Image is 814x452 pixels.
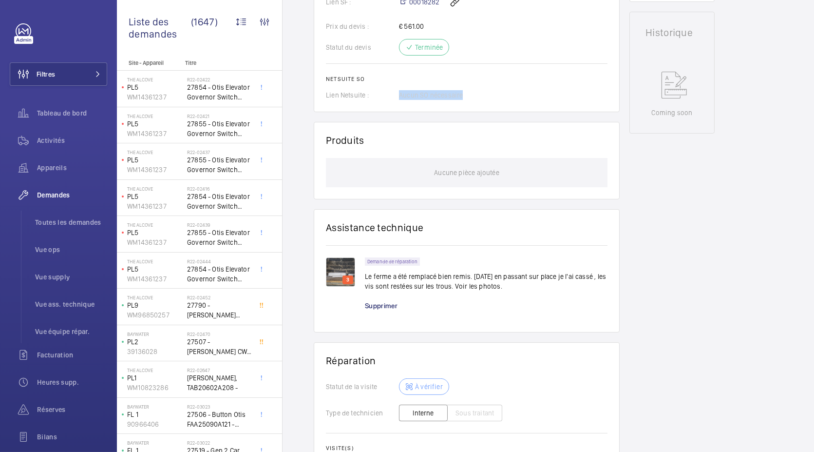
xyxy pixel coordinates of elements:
[127,300,183,310] p: PL9
[447,405,502,421] button: Sous traitant
[127,440,183,446] p: Baywater
[187,258,251,264] h2: R22-02444
[127,367,183,373] p: The Alcove
[37,405,107,414] span: Réserves
[127,274,183,284] p: WM14361237
[35,245,107,255] span: Vue ops
[37,432,107,442] span: Bilans
[127,92,183,102] p: WM14361237
[37,190,107,200] span: Demandes
[187,410,251,429] span: 27506 - Button Otis FAA25090A121 - Parts to be keep at jobsite
[37,69,55,79] span: Filtres
[187,404,251,410] h2: R22-03023
[326,445,607,452] h2: Visite(s)
[37,350,107,360] span: Facturation
[187,113,251,119] h2: R22-02421
[127,383,183,393] p: WM10823286
[127,373,183,383] p: PL1
[187,367,251,373] h2: R22-02647
[37,108,107,118] span: Tableau de bord
[365,301,407,311] div: Supprimer
[344,275,351,284] p: 3
[127,82,183,92] p: PL5
[127,337,183,347] p: PL2
[127,113,183,119] p: The Alcove
[37,163,107,173] span: Appareils
[127,149,183,155] p: The Alcove
[127,258,183,264] p: The Alcove
[187,228,251,247] span: 27855 - Otis Elevator Governor Switch TAA177AH2 -
[187,264,251,284] span: 27854 - Otis Elevator Governor Switch TAA177AH1 -
[365,272,607,291] p: Le ferme a été remplacé bien remis. [DATE] en passant sur place je l'ai cassé , les vis sont rest...
[127,165,183,175] p: WM14361237
[127,295,183,300] p: The Alcove
[127,77,183,82] p: The Alcove
[127,331,183,337] p: Baywater
[187,119,251,138] span: 27855 - Otis Elevator Governor Switch TAA177AH2 -
[187,186,251,192] h2: R22-02416
[127,222,183,228] p: The Alcove
[367,260,417,263] p: Demande de réparation
[35,217,107,227] span: Toutes les demandes
[399,405,448,421] button: Interne
[129,16,191,40] span: Liste des demandes
[127,119,183,129] p: PL5
[127,192,183,201] p: PL5
[645,28,699,38] h1: Historique
[127,237,183,247] p: WM14361237
[35,299,107,309] span: Vue ass. technique
[127,419,183,429] p: 90966406
[37,136,107,145] span: Activités
[187,155,251,175] span: 27855 - Otis Elevator Governor Switch TAA177AH2 -
[127,347,183,356] p: 39136028
[10,62,107,86] button: Filtres
[326,257,355,287] img: 1742542788274-fe572310-3488-439e-b097-4bff05f5bbf8
[187,373,251,393] span: [PERSON_NAME], TAB20602A208 -
[326,221,423,234] h1: Assistance technique
[187,77,251,82] h2: R22-02422
[326,76,607,82] h2: Netsuite SO
[187,222,251,228] h2: R22-02439
[127,310,183,320] p: WM96850257
[651,108,692,118] p: Coming soon
[127,129,183,138] p: WM14361237
[127,186,183,192] p: The Alcove
[326,134,364,146] h1: Produits
[326,354,607,367] h1: Réparation
[187,331,251,337] h2: R22-02470
[187,300,251,320] span: 27790 - [PERSON_NAME] TAB20602A208 - Replace governor
[35,327,107,336] span: Vue équipe répar.
[127,228,183,237] p: PL5
[127,410,183,419] p: FL 1
[434,158,499,187] p: Aucune pièce ajoutée
[187,192,251,211] span: 27854 - Otis Elevator Governor Switch TAA177AH1 -
[127,404,183,410] p: Baywater
[185,59,249,66] p: Titre
[37,377,107,387] span: Heures supp.
[127,264,183,274] p: PL5
[117,59,181,66] p: Site - Appareil
[415,382,443,392] p: À vérifier
[187,337,251,356] span: 27507 - [PERSON_NAME] CWT guide shoe (100m) - Replace counterweight guide shoe
[187,82,251,102] span: 27854 - Otis Elevator Governor Switch TAA177AH1 -
[187,295,251,300] h2: R22-02452
[187,440,251,446] h2: R22-03022
[35,272,107,282] span: Vue supply
[127,201,183,211] p: WM14361237
[127,155,183,165] p: PL5
[187,149,251,155] h2: R22-02437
